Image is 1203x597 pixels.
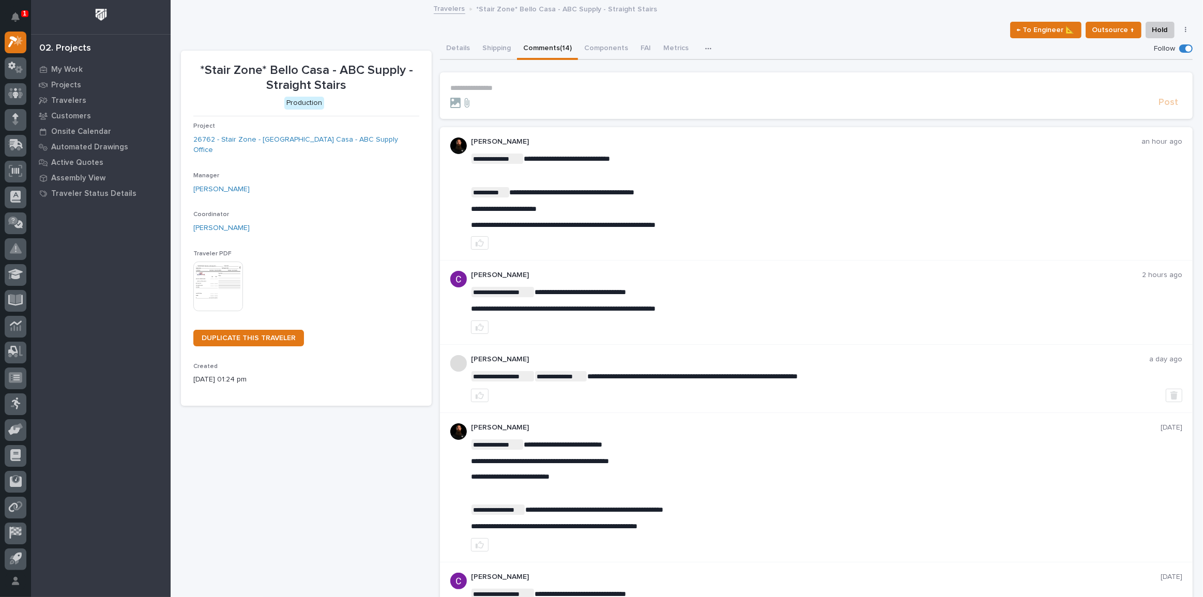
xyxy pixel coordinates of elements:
[1161,573,1182,581] p: [DATE]
[471,573,1161,581] p: [PERSON_NAME]
[193,134,419,156] a: 26762 - Stair Zone - [GEOGRAPHIC_DATA] Casa - ABC Supply Office
[193,173,219,179] span: Manager
[51,81,81,90] p: Projects
[284,97,324,110] div: Production
[51,65,83,74] p: My Work
[193,363,218,370] span: Created
[23,10,26,17] p: 1
[51,189,136,198] p: Traveler Status Details
[1166,389,1182,402] button: Delete post
[471,423,1161,432] p: [PERSON_NAME]
[440,38,476,60] button: Details
[434,2,465,14] a: Travelers
[193,223,250,234] a: [PERSON_NAME]
[202,334,296,342] span: DUPLICATE THIS TRAVELER
[1159,97,1178,109] span: Post
[1161,423,1182,432] p: [DATE]
[471,538,489,552] button: like this post
[471,236,489,250] button: like this post
[471,320,489,334] button: like this post
[634,38,657,60] button: FAI
[471,137,1141,146] p: [PERSON_NAME]
[450,423,467,440] img: zmKUmRVDQjmBLfnAs97p
[517,38,578,60] button: Comments (14)
[31,139,171,155] a: Automated Drawings
[31,62,171,77] a: My Work
[31,108,171,124] a: Customers
[193,374,419,385] p: [DATE] 01:24 pm
[51,96,86,105] p: Travelers
[1152,24,1168,36] span: Hold
[193,123,215,129] span: Project
[450,271,467,287] img: AItbvmm9XFGwq9MR7ZO9lVE1d7-1VhVxQizPsTd1Fh95=s96-c
[193,63,419,93] p: *Stair Zone* Bello Casa - ABC Supply - Straight Stairs
[578,38,634,60] button: Components
[31,186,171,201] a: Traveler Status Details
[1092,24,1135,36] span: Outsource ↑
[51,143,128,152] p: Automated Drawings
[657,38,695,60] button: Metrics
[193,211,229,218] span: Coordinator
[477,3,658,14] p: *Stair Zone* Bello Casa - ABC Supply - Straight Stairs
[92,5,111,24] img: Workspace Logo
[471,355,1149,364] p: [PERSON_NAME]
[476,38,517,60] button: Shipping
[13,12,26,29] div: Notifications1
[1086,22,1141,38] button: Outsource ↑
[31,155,171,170] a: Active Quotes
[471,271,1142,280] p: [PERSON_NAME]
[39,43,91,54] div: 02. Projects
[1154,44,1175,53] p: Follow
[1010,22,1082,38] button: ← To Engineer 📐
[193,184,250,195] a: [PERSON_NAME]
[31,93,171,108] a: Travelers
[1141,137,1182,146] p: an hour ago
[1149,355,1182,364] p: a day ago
[471,389,489,402] button: like this post
[1154,97,1182,109] button: Post
[1142,271,1182,280] p: 2 hours ago
[51,112,91,121] p: Customers
[51,174,105,183] p: Assembly View
[5,6,26,28] button: Notifications
[51,158,103,167] p: Active Quotes
[51,127,111,136] p: Onsite Calendar
[31,170,171,186] a: Assembly View
[450,137,467,154] img: zmKUmRVDQjmBLfnAs97p
[193,251,232,257] span: Traveler PDF
[1017,24,1075,36] span: ← To Engineer 📐
[450,573,467,589] img: AItbvmm9XFGwq9MR7ZO9lVE1d7-1VhVxQizPsTd1Fh95=s96-c
[193,330,304,346] a: DUPLICATE THIS TRAVELER
[31,124,171,139] a: Onsite Calendar
[31,77,171,93] a: Projects
[1146,22,1175,38] button: Hold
